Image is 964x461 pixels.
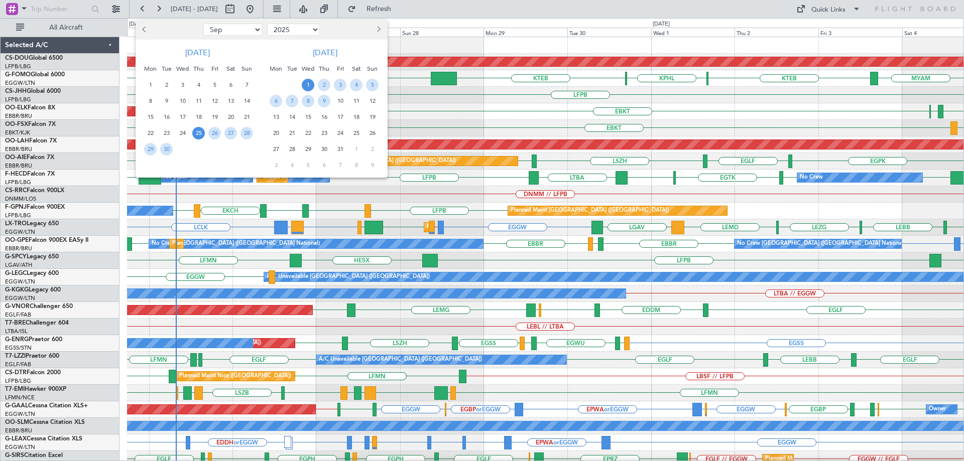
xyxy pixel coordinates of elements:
[160,143,173,156] span: 30
[332,125,348,141] div: 24-10-2025
[240,111,253,123] span: 21
[270,143,282,156] span: 27
[143,125,159,141] div: 22-9-2025
[159,109,175,125] div: 16-9-2025
[175,77,191,93] div: 3-9-2025
[176,111,189,123] span: 17
[334,79,346,91] span: 3
[366,127,379,139] span: 26
[284,109,300,125] div: 14-10-2025
[239,125,255,141] div: 28-9-2025
[366,79,379,91] span: 5
[208,111,221,123] span: 19
[318,127,330,139] span: 23
[159,93,175,109] div: 9-9-2025
[365,109,381,125] div: 19-10-2025
[318,143,330,156] span: 30
[365,61,381,77] div: Sun
[267,24,320,36] select: Select year
[284,141,300,157] div: 28-10-2025
[348,125,365,141] div: 25-10-2025
[302,111,314,123] span: 15
[160,111,173,123] span: 16
[143,93,159,109] div: 8-9-2025
[302,127,314,139] span: 22
[365,77,381,93] div: 5-10-2025
[366,95,379,107] span: 12
[143,77,159,93] div: 1-9-2025
[365,141,381,157] div: 2-11-2025
[223,109,239,125] div: 20-9-2025
[207,125,223,141] div: 26-9-2025
[239,61,255,77] div: Sun
[270,159,282,172] span: 3
[286,95,298,107] span: 7
[316,93,332,109] div: 9-10-2025
[316,109,332,125] div: 16-10-2025
[144,95,157,107] span: 8
[350,127,363,139] span: 25
[207,61,223,77] div: Fri
[366,143,379,156] span: 2
[284,93,300,109] div: 7-10-2025
[239,93,255,109] div: 14-9-2025
[175,109,191,125] div: 17-9-2025
[348,77,365,93] div: 4-10-2025
[332,141,348,157] div: 31-10-2025
[144,143,157,156] span: 29
[350,111,363,123] span: 18
[316,141,332,157] div: 30-10-2025
[334,111,346,123] span: 17
[240,127,253,139] span: 28
[192,95,205,107] span: 11
[365,93,381,109] div: 12-10-2025
[334,95,346,107] span: 10
[207,93,223,109] div: 12-9-2025
[332,77,348,93] div: 3-10-2025
[208,127,221,139] span: 26
[350,79,363,91] span: 4
[192,127,205,139] span: 25
[191,125,207,141] div: 25-9-2025
[192,111,205,123] span: 18
[192,79,205,91] span: 4
[223,93,239,109] div: 13-9-2025
[175,61,191,77] div: Wed
[143,141,159,157] div: 29-9-2025
[300,109,316,125] div: 15-10-2025
[300,125,316,141] div: 22-10-2025
[268,125,284,141] div: 20-10-2025
[286,111,298,123] span: 14
[191,77,207,93] div: 4-9-2025
[160,95,173,107] span: 9
[143,109,159,125] div: 15-9-2025
[224,111,237,123] span: 20
[318,79,330,91] span: 2
[286,159,298,172] span: 4
[176,79,189,91] span: 3
[318,95,330,107] span: 9
[332,61,348,77] div: Fri
[224,127,237,139] span: 27
[284,157,300,173] div: 4-11-2025
[268,93,284,109] div: 6-10-2025
[175,93,191,109] div: 10-9-2025
[208,79,221,91] span: 5
[334,159,346,172] span: 7
[223,125,239,141] div: 27-9-2025
[207,77,223,93] div: 5-9-2025
[143,61,159,77] div: Mon
[203,24,262,36] select: Select month
[239,77,255,93] div: 7-9-2025
[302,79,314,91] span: 1
[270,127,282,139] span: 20
[191,93,207,109] div: 11-9-2025
[268,61,284,77] div: Mon
[316,157,332,173] div: 6-11-2025
[207,109,223,125] div: 19-9-2025
[332,93,348,109] div: 10-10-2025
[365,125,381,141] div: 26-10-2025
[270,95,282,107] span: 6
[318,111,330,123] span: 16
[284,61,300,77] div: Tue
